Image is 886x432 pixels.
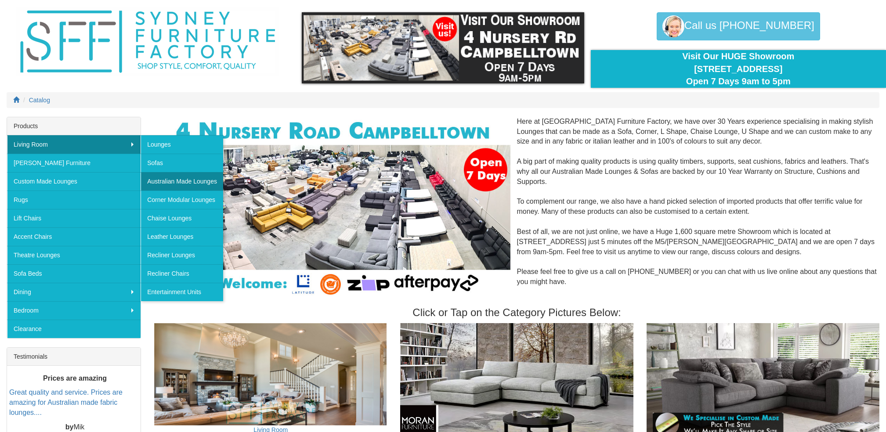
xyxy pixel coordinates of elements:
a: Chaise Lounges [141,209,223,227]
a: Bedroom [7,301,141,320]
b: Prices are amazing [43,374,107,382]
a: [PERSON_NAME] Furniture [7,154,141,172]
a: Living Room [7,135,141,154]
img: Sydney Furniture Factory [16,8,279,76]
a: Recliner Chairs [141,264,223,283]
a: Lounges [141,135,223,154]
img: Living Room [154,323,387,426]
b: by [65,423,74,431]
div: Testimonials [7,348,141,366]
a: Lift Chairs [7,209,141,227]
div: Visit Our HUGE Showroom [STREET_ADDRESS] Open 7 Days 9am to 5pm [597,50,879,88]
a: Entertainment Units [141,283,223,301]
img: showroom.gif [302,12,584,83]
div: Products [7,117,141,135]
a: Rugs [7,191,141,209]
a: Corner Modular Lounges [141,191,223,209]
a: Clearance [7,320,141,338]
a: Leather Lounges [141,227,223,246]
a: Accent Chairs [7,227,141,246]
div: Here at [GEOGRAPHIC_DATA] Furniture Factory, we have over 30 Years experience specialising in mak... [154,117,879,297]
a: Custom Made Lounges [7,172,141,191]
a: Dining [7,283,141,301]
a: Catalog [29,97,50,104]
h3: Click or Tap on the Category Pictures Below: [154,307,879,318]
a: Sofas [141,154,223,172]
a: Theatre Lounges [7,246,141,264]
a: Great quality and service. Prices are amazing for Australian made fabric lounges.... [9,389,123,416]
a: Recliner Lounges [141,246,223,264]
a: Sofa Beds [7,264,141,283]
a: Australian Made Lounges [141,172,223,191]
img: Corner Modular Lounges [161,117,510,299]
